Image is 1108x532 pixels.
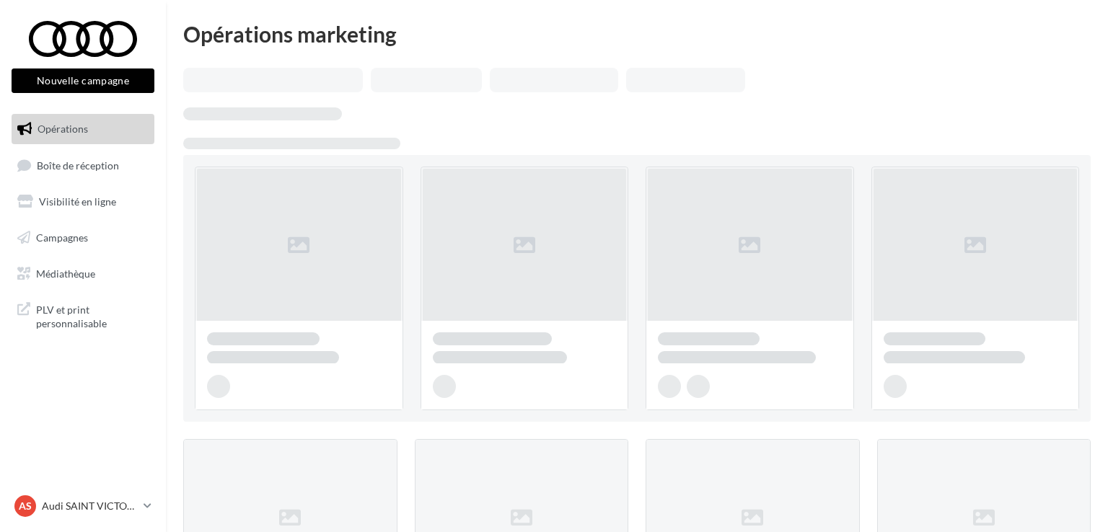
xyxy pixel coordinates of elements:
a: PLV et print personnalisable [9,294,157,337]
a: Visibilité en ligne [9,187,157,217]
a: Campagnes [9,223,157,253]
div: Opérations marketing [183,23,1091,45]
span: PLV et print personnalisable [36,300,149,331]
span: Médiathèque [36,267,95,279]
a: AS Audi SAINT VICTORET [12,492,154,520]
a: Médiathèque [9,259,157,289]
span: Boîte de réception [37,159,119,171]
span: Visibilité en ligne [39,195,116,208]
span: AS [19,499,32,513]
a: Opérations [9,114,157,144]
p: Audi SAINT VICTORET [42,499,138,513]
a: Boîte de réception [9,150,157,181]
button: Nouvelle campagne [12,68,154,93]
span: Campagnes [36,231,88,244]
span: Opérations [38,123,88,135]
